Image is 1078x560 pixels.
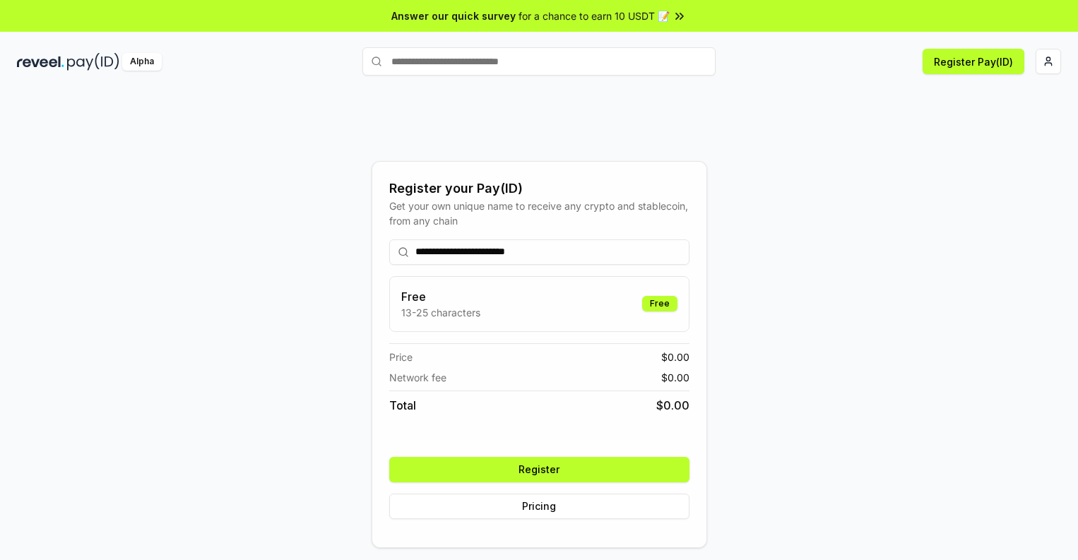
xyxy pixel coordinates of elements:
[923,49,1024,74] button: Register Pay(ID)
[67,53,119,71] img: pay_id
[389,370,446,385] span: Network fee
[389,179,689,198] div: Register your Pay(ID)
[519,8,670,23] span: for a chance to earn 10 USDT 📝
[656,397,689,414] span: $ 0.00
[17,53,64,71] img: reveel_dark
[389,397,416,414] span: Total
[389,198,689,228] div: Get your own unique name to receive any crypto and stablecoin, from any chain
[642,296,677,311] div: Free
[391,8,516,23] span: Answer our quick survey
[661,350,689,364] span: $ 0.00
[401,305,480,320] p: 13-25 characters
[122,53,162,71] div: Alpha
[389,457,689,482] button: Register
[661,370,689,385] span: $ 0.00
[389,350,413,364] span: Price
[401,288,480,305] h3: Free
[389,494,689,519] button: Pricing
